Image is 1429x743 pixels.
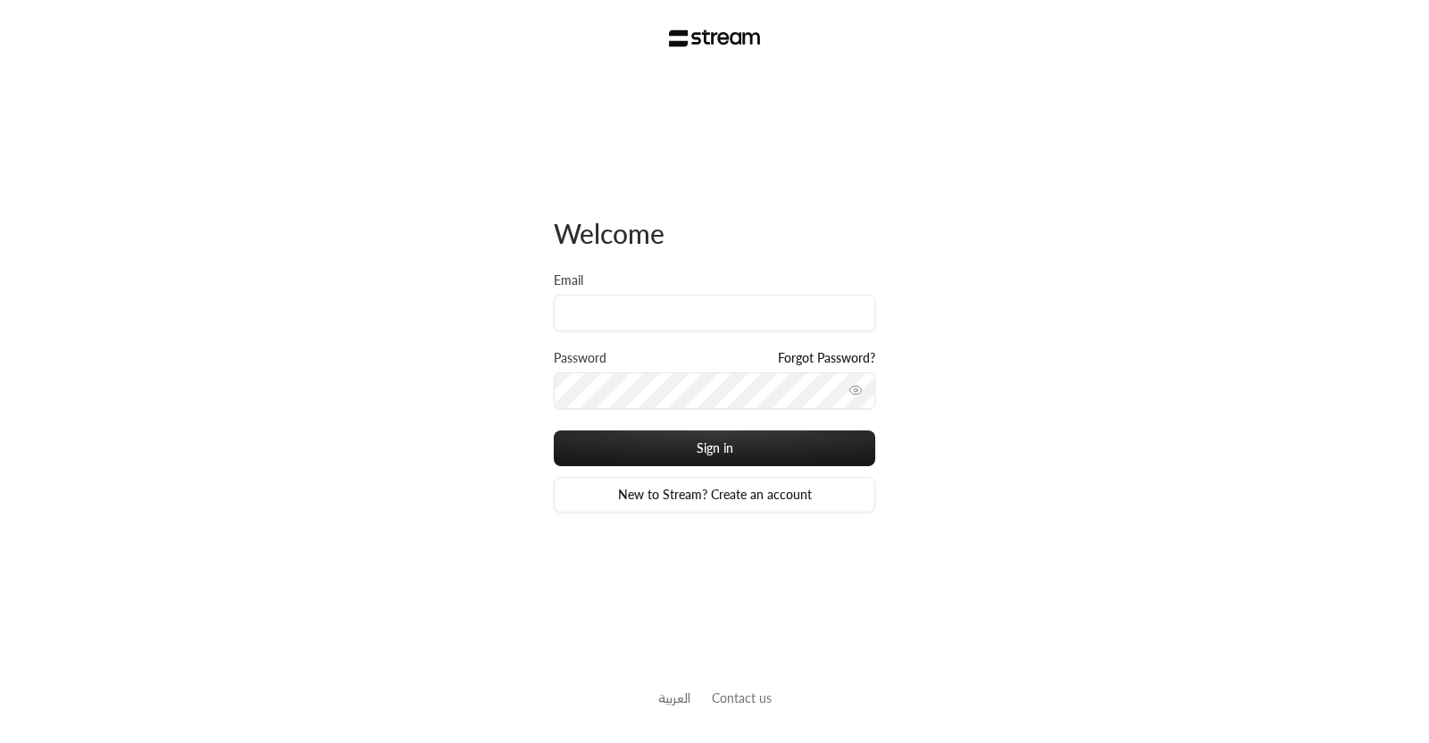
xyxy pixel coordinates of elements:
a: New to Stream? Create an account [554,477,875,513]
button: toggle password visibility [841,376,870,405]
label: Password [554,349,606,367]
button: Contact us [712,689,772,707]
a: Contact us [712,690,772,705]
a: العربية [658,681,690,714]
span: Welcome [554,217,664,249]
label: Email [554,271,583,289]
button: Sign in [554,430,875,466]
a: Forgot Password? [778,349,875,367]
img: Stream Logo [669,29,761,47]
